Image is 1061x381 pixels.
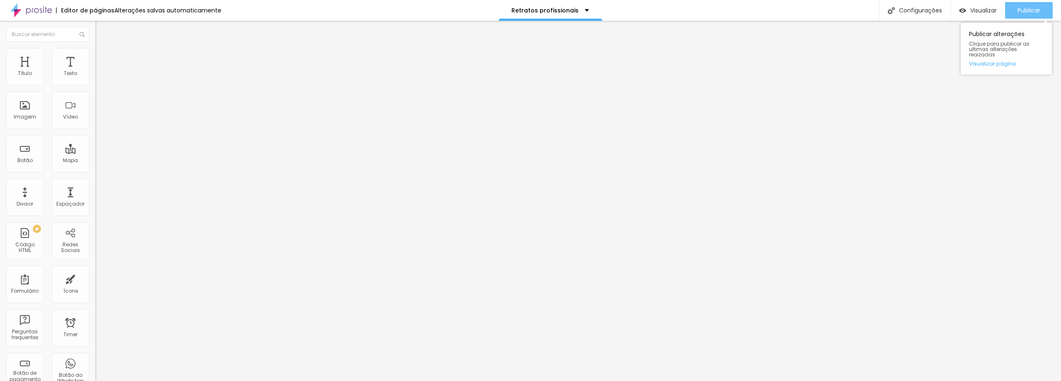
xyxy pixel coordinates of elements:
img: Icone [80,32,85,37]
div: Timer [63,332,78,337]
img: Icone [888,7,895,14]
div: Perguntas frequentes [8,329,41,341]
div: Imagem [14,114,36,120]
button: Publicar [1005,2,1053,19]
div: Publicar alterações [961,23,1052,75]
div: Botão [17,158,33,163]
div: Texto [64,70,77,76]
div: Editor de páginas [56,7,114,13]
div: Formulário [11,288,39,294]
span: Visualizar [970,7,997,14]
iframe: Editor [95,21,1061,381]
p: Retratos profissionais [511,7,579,13]
div: Ícone [63,288,78,294]
div: Alterações salvas automaticamente [114,7,221,13]
span: Publicar [1017,7,1040,14]
span: Clique para publicar as ultimas alterações reaizadas [969,41,1044,58]
div: Código HTML [8,242,41,254]
div: Mapa [63,158,78,163]
div: Redes Sociais [54,242,87,254]
a: Visualizar página [969,61,1044,66]
button: Visualizar [951,2,1005,19]
div: Título [18,70,32,76]
div: Espaçador [56,201,85,207]
div: Divisor [17,201,33,207]
img: view-1.svg [959,7,966,14]
input: Buscar elemento [6,27,89,42]
div: Vídeo [63,114,78,120]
